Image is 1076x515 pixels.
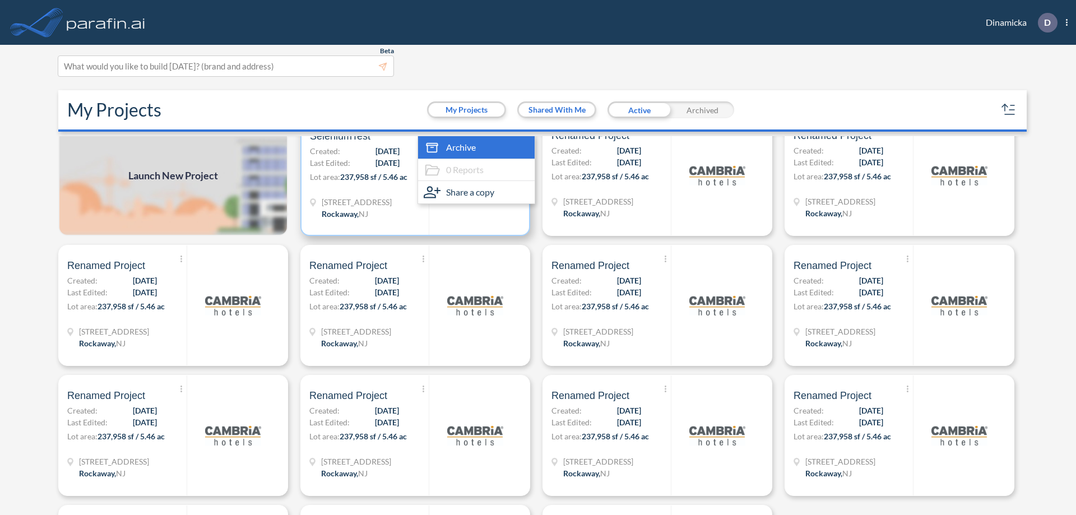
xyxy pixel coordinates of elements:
span: Archive [446,141,476,154]
span: Last Edited: [67,286,108,298]
span: Renamed Project [794,259,871,272]
span: SeleniumTest [310,129,370,143]
span: Renamed Project [67,389,145,402]
div: Rockaway, NJ [322,208,368,220]
span: [DATE] [133,286,157,298]
span: [DATE] [375,145,400,157]
span: NJ [842,468,852,478]
span: Last Edited: [551,286,592,298]
span: [DATE] [617,416,641,428]
span: Lot area: [309,301,340,311]
div: Rockaway, NJ [79,467,126,479]
span: 321 Mt Hope Ave [563,196,633,207]
span: [DATE] [859,156,883,168]
button: sort [1000,101,1018,119]
span: [DATE] [617,145,641,156]
span: Created: [551,145,582,156]
span: 237,958 sf / 5.46 ac [824,432,891,441]
span: [DATE] [617,156,641,168]
span: Renamed Project [309,259,387,272]
div: Rockaway, NJ [805,337,852,349]
img: logo [447,277,503,333]
span: [DATE] [859,416,883,428]
span: Rockaway , [563,208,600,218]
span: 321 Mt Hope Ave [805,456,875,467]
span: Renamed Project [67,259,145,272]
span: 0 Reports [446,163,484,177]
span: Lot area: [551,171,582,181]
span: Created: [551,405,582,416]
span: 237,958 sf / 5.46 ac [340,301,407,311]
span: NJ [359,209,368,219]
span: Share a copy [446,185,494,199]
span: NJ [600,468,610,478]
img: add [58,115,288,236]
span: 321 Mt Hope Ave [321,456,391,467]
span: 321 Mt Hope Ave [805,326,875,337]
span: Created: [309,405,340,416]
span: 321 Mt Hope Ave [322,196,392,208]
span: [DATE] [375,286,399,298]
span: 237,958 sf / 5.46 ac [98,301,165,311]
span: Lot area: [551,432,582,441]
span: Rockaway , [805,338,842,348]
span: Lot area: [67,432,98,441]
span: 321 Mt Hope Ave [563,456,633,467]
span: Rockaway , [563,338,600,348]
span: Created: [794,405,824,416]
span: [DATE] [617,275,641,286]
span: Last Edited: [794,156,834,168]
span: 321 Mt Hope Ave [805,196,875,207]
span: [DATE] [375,157,400,169]
span: Renamed Project [309,389,387,402]
span: Rockaway , [321,468,358,478]
span: NJ [358,338,368,348]
span: 237,958 sf / 5.46 ac [582,171,649,181]
div: Active [607,101,671,118]
h2: My Projects [67,99,161,120]
span: [DATE] [617,405,641,416]
span: Last Edited: [67,416,108,428]
img: logo [205,407,261,463]
span: Created: [67,405,98,416]
img: logo [689,407,745,463]
img: logo [931,147,987,203]
span: 237,958 sf / 5.46 ac [340,432,407,441]
span: 237,958 sf / 5.46 ac [340,172,407,182]
span: Created: [310,145,340,157]
img: logo [931,407,987,463]
span: [DATE] [859,275,883,286]
span: 321 Mt Hope Ave [79,456,149,467]
span: Rockaway , [322,209,359,219]
img: logo [689,147,745,203]
span: Lot area: [794,432,824,441]
span: Last Edited: [310,157,350,169]
span: [DATE] [133,275,157,286]
span: NJ [842,338,852,348]
div: Rockaway, NJ [563,207,610,219]
span: 321 Mt Hope Ave [321,326,391,337]
span: Last Edited: [794,416,834,428]
span: [DATE] [617,286,641,298]
span: Lot area: [67,301,98,311]
div: Rockaway, NJ [563,337,610,349]
span: NJ [600,338,610,348]
img: logo [931,277,987,333]
span: [DATE] [859,405,883,416]
div: Rockaway, NJ [563,467,610,479]
span: Lot area: [794,301,824,311]
div: Rockaway, NJ [321,337,368,349]
a: Launch New Project [58,115,288,236]
button: My Projects [429,103,504,117]
span: [DATE] [375,416,399,428]
span: 237,958 sf / 5.46 ac [98,432,165,441]
span: [DATE] [859,286,883,298]
img: logo [64,11,147,34]
img: logo [447,407,503,463]
div: Rockaway, NJ [805,207,852,219]
span: Last Edited: [551,416,592,428]
span: Last Edited: [309,286,350,298]
span: Lot area: [309,432,340,441]
span: Rockaway , [805,468,842,478]
span: [DATE] [133,405,157,416]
